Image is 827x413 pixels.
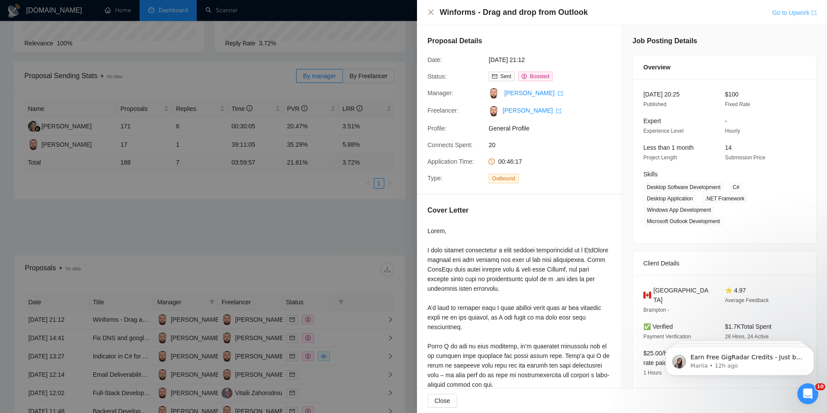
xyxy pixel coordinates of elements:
span: ⭐ 4.97 [725,287,746,294]
span: Status: [427,73,447,80]
span: ✅ Verified [643,323,673,330]
span: 10 [815,383,825,390]
span: Hourly [725,128,740,134]
h5: Cover Letter [427,205,468,216]
span: mail [492,74,497,79]
iframe: Intercom live chat [797,383,818,404]
button: Close [427,9,434,16]
span: Application Time: [427,158,474,165]
button: Close [427,394,457,408]
div: Client Details [643,251,806,275]
h5: Job Posting Details [632,36,697,46]
span: Boosted [530,73,549,79]
span: Outbound [489,174,519,183]
span: Sent [500,73,511,79]
h5: Proposal Details [427,36,482,46]
span: export [556,108,561,114]
span: 20 [489,140,619,150]
a: [PERSON_NAME] export [504,89,563,96]
span: Freelancer: [427,107,458,114]
span: Project Length [643,155,677,161]
span: Fixed Rate [725,101,750,107]
span: Desktop Application [643,194,696,203]
span: [GEOGRAPHIC_DATA] [653,286,711,305]
span: Expert [643,117,661,124]
span: 00:46:17 [498,158,522,165]
span: Average Feedback [725,297,769,303]
span: Type: [427,175,442,182]
span: $100 [725,91,738,98]
span: Profile: [427,125,447,132]
img: c1-mUh5UrnyTzaLYHHJUm7xxUHM7YgQQ-ZdhM9XWQ6lXGXPRYt5-uvcUzJDyTVIpi9 [489,106,499,117]
span: Payment Verification [643,334,691,340]
a: [PERSON_NAME] export [502,107,561,114]
iframe: Intercom notifications message [653,328,827,389]
span: Microsoft Outlook Development [643,217,723,226]
span: clock-circle [489,158,495,165]
a: Go to Upworkexport [772,9,817,16]
span: [DATE] 21:12 [489,55,619,65]
span: Experience Level [643,128,683,134]
span: export [811,10,817,15]
span: 1 Hours [643,370,662,376]
span: Brampton - [643,307,669,313]
span: Windows App Development [643,205,714,215]
span: $25.00/hr avg hourly rate paid [643,350,699,366]
h4: Winforms - Drag and drop from Outlook [440,7,588,18]
span: .NET Framework [701,194,748,203]
span: Less than 1 month [643,144,694,151]
span: 14 [725,144,732,151]
span: Connects Spent: [427,141,473,148]
span: Desktop Software Development [643,182,724,192]
span: General Profile [489,124,619,133]
span: Skills [643,171,658,178]
span: Close [434,396,450,406]
span: Manager: [427,89,453,96]
span: Submission Price [725,155,765,161]
span: Published [643,101,666,107]
span: - [725,117,727,124]
span: Date: [427,56,442,63]
span: close [427,9,434,16]
span: dollar [522,74,527,79]
span: C# [729,182,743,192]
span: $1.7K Total Spent [725,323,772,330]
img: 🇨🇦 [643,290,651,300]
span: [DATE] 20:25 [643,91,680,98]
span: export [558,91,563,96]
span: Overview [643,62,670,72]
